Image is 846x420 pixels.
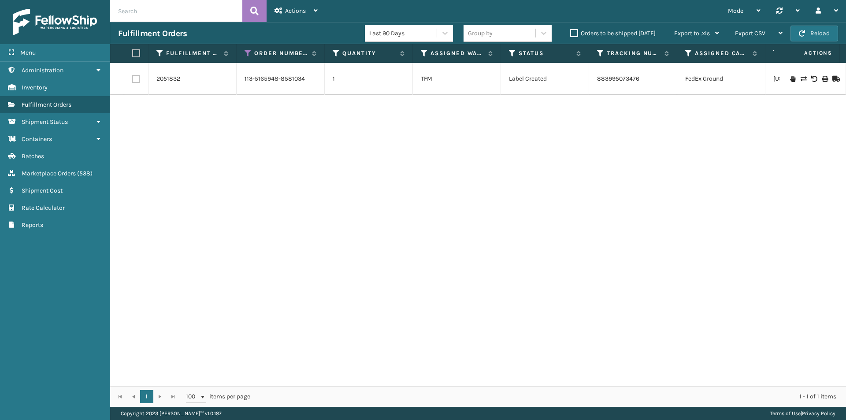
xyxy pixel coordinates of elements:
[570,30,656,37] label: Orders to be shipped [DATE]
[22,84,48,91] span: Inventory
[607,49,660,57] label: Tracking Number
[118,28,187,39] h3: Fulfillment Orders
[832,76,838,82] i: Mark as Shipped
[20,49,36,56] span: Menu
[77,170,93,177] span: ( 538 )
[285,7,306,15] span: Actions
[695,49,748,57] label: Assigned Carrier Service
[811,76,816,82] i: Void Label
[22,221,43,229] span: Reports
[22,101,71,108] span: Fulfillment Orders
[121,407,222,420] p: Copyright 2023 [PERSON_NAME]™ v 1.0.187
[413,63,501,95] td: TFM
[519,49,572,57] label: Status
[263,392,836,401] div: 1 - 1 of 1 items
[801,76,806,82] i: Change shipping
[166,49,219,57] label: Fulfillment Order Id
[325,63,413,95] td: 1
[735,30,765,37] span: Export CSV
[597,75,639,82] a: 883995073476
[22,135,52,143] span: Containers
[22,118,68,126] span: Shipment Status
[22,187,63,194] span: Shipment Cost
[468,29,493,38] div: Group by
[140,390,153,403] a: 1
[728,7,743,15] span: Mode
[770,407,835,420] div: |
[245,74,305,83] a: 113-5165948-8581034
[254,49,308,57] label: Order Number
[776,46,838,60] span: Actions
[501,63,589,95] td: Label Created
[674,30,710,37] span: Export to .xls
[770,410,801,416] a: Terms of Use
[156,74,180,83] a: 2051832
[802,410,835,416] a: Privacy Policy
[677,63,765,95] td: FedEx Ground
[790,76,795,82] i: On Hold
[22,204,65,212] span: Rate Calculator
[822,76,827,82] i: Print Label
[22,170,76,177] span: Marketplace Orders
[430,49,484,57] label: Assigned Warehouse
[22,67,63,74] span: Administration
[186,392,199,401] span: 100
[186,390,250,403] span: items per page
[13,9,97,35] img: logo
[369,29,438,38] div: Last 90 Days
[790,26,838,41] button: Reload
[342,49,396,57] label: Quantity
[22,152,44,160] span: Batches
